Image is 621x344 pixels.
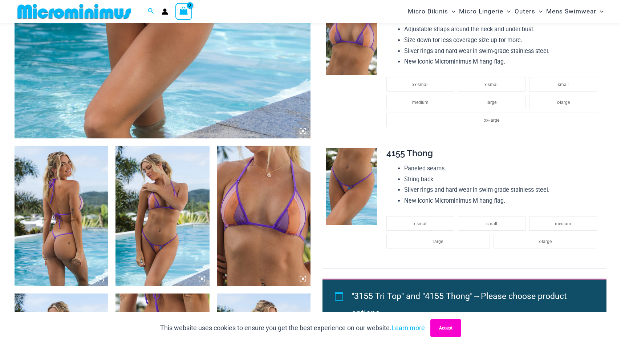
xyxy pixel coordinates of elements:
[405,1,606,22] nav: Site Navigation
[404,174,601,185] li: String back.
[529,95,597,109] li: x-large
[404,195,601,206] li: New Iconic Microminimus M hang flag.
[529,216,597,231] li: medium
[558,82,569,87] span: small
[175,3,192,20] a: View Shopping Cart, empty
[386,234,490,248] li: large
[555,221,571,226] span: medium
[448,2,455,21] span: Menu Toggle
[148,7,154,16] a: Search icon link
[326,148,377,224] img: Thrill Me Sweets 4155 Thong Bikini
[494,234,597,248] li: x-large
[539,239,552,244] span: x-large
[217,146,310,286] img: Thrill Me Sweets 3155 Tri Top
[404,24,601,35] li: Adjustable straps around the neck and under bust.
[404,56,601,67] li: New Iconic Microminimus M hang flag.
[458,77,526,92] li: x-small
[458,95,526,109] li: large
[391,324,425,332] a: Learn more
[596,2,604,21] span: Menu Toggle
[433,239,443,244] span: large
[503,2,511,21] span: Menu Toggle
[513,2,544,21] a: OutersMenu ToggleMenu Toggle
[352,288,590,321] li: →
[412,82,429,87] span: xx-small
[15,146,108,286] img: Thrill Me Sweets 3155 Tri Top 4155 Thong Bikini
[529,77,597,92] li: small
[404,163,601,174] li: Paneled seams.
[457,2,512,21] a: Micro LingerieMenu ToggleMenu Toggle
[352,291,472,301] span: "3155 Tri Top" and "4155 Thong"
[487,100,496,105] span: large
[115,146,209,286] img: Thrill Me Sweets 3155 Tri Top 4155 Thong Bikini
[408,2,448,21] span: Micro Bikinis
[484,118,499,123] span: xx-large
[459,2,503,21] span: Micro Lingerie
[430,319,461,337] button: Accept
[546,2,596,21] span: Mens Swimwear
[386,113,597,127] li: xx-large
[406,2,457,21] a: Micro BikinisMenu ToggleMenu Toggle
[458,216,526,231] li: small
[404,185,601,195] li: Silver rings and hard wear in swim-grade stainless steel.
[386,148,433,158] span: 4155 Thong
[535,2,543,21] span: Menu Toggle
[557,100,570,105] span: x-large
[515,2,535,21] span: Outers
[386,95,454,109] li: medium
[386,77,454,92] li: xx-small
[486,221,497,226] span: small
[15,3,134,20] img: MM SHOP LOGO FLAT
[160,323,425,333] p: This website uses cookies to ensure you get the best experience on our website.
[412,100,429,105] span: medium
[386,216,454,231] li: x-small
[162,8,168,15] a: Account icon link
[404,35,601,46] li: Size down for less coverage size up for more.
[484,82,499,87] span: x-small
[404,46,601,57] li: Silver rings and hard wear in swim-grade stainless steel.
[544,2,605,21] a: Mens SwimwearMenu ToggleMenu Toggle
[413,221,427,226] span: x-small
